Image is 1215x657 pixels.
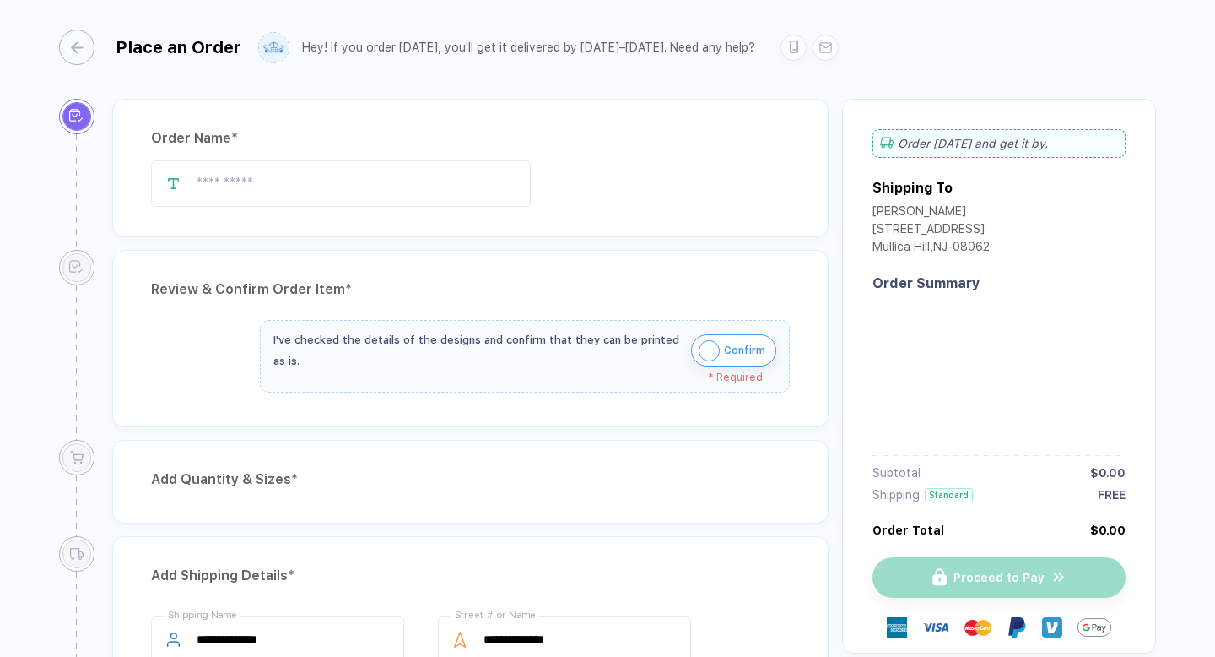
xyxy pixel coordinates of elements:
[872,488,920,502] div: Shipping
[1090,524,1126,537] div: $0.00
[872,240,990,258] div: Mullica Hill , NJ - 08062
[872,129,1126,158] div: Order [DATE] and get it by .
[872,466,921,480] div: Subtotal
[1077,611,1111,644] img: GPay
[1042,617,1062,638] img: Venmo
[151,125,790,152] div: Order Name
[925,488,973,502] div: Standard
[964,614,991,641] img: master-card
[872,524,944,537] div: Order Total
[872,222,990,240] div: [STREET_ADDRESS]
[1098,488,1126,502] div: FREE
[116,37,241,57] div: Place an Order
[1090,466,1126,480] div: $0.00
[724,337,765,364] span: Confirm
[151,276,790,303] div: Review & Confirm Order Item
[887,617,907,638] img: express
[1007,617,1027,638] img: Paypal
[273,329,683,372] div: I've checked the details of the designs and confirm that they can be printed as is.
[273,372,763,383] div: * Required
[922,614,949,641] img: visa
[302,41,755,55] div: Hey! If you order [DATE], you'll get it delivered by [DATE]–[DATE]. Need any help?
[872,275,1126,291] div: Order Summary
[691,334,776,367] button: iconConfirm
[872,180,953,196] div: Shipping To
[259,33,289,62] img: user profile
[699,340,720,361] img: icon
[151,562,790,589] div: Add Shipping Details
[872,204,990,222] div: [PERSON_NAME]
[151,466,790,493] div: Add Quantity & Sizes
